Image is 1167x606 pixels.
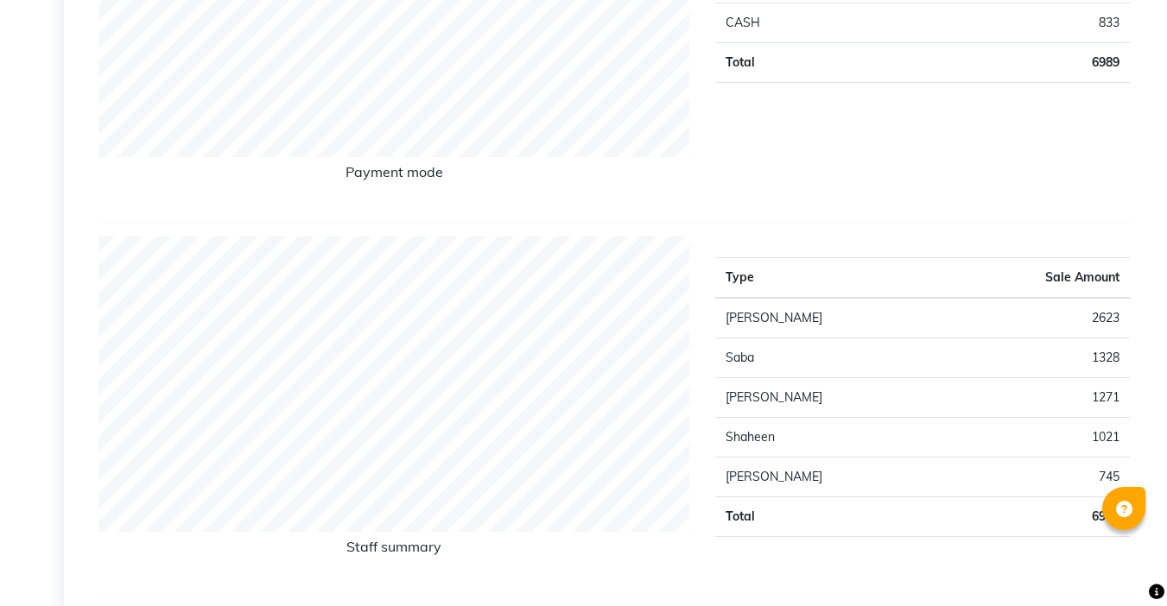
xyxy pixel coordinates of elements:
[944,496,1130,536] td: 6988
[715,42,936,82] td: Total
[98,164,689,187] h6: Payment mode
[715,3,936,42] td: CASH
[936,3,1130,42] td: 833
[715,338,944,377] td: Saba
[944,457,1130,496] td: 745
[944,338,1130,377] td: 1328
[936,42,1130,82] td: 6989
[98,539,689,562] h6: Staff summary
[944,298,1130,338] td: 2623
[944,257,1130,298] th: Sale Amount
[715,257,944,298] th: Type
[715,298,944,338] td: [PERSON_NAME]
[715,457,944,496] td: [PERSON_NAME]
[944,417,1130,457] td: 1021
[715,496,944,536] td: Total
[715,377,944,417] td: [PERSON_NAME]
[715,417,944,457] td: Shaheen
[944,377,1130,417] td: 1271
